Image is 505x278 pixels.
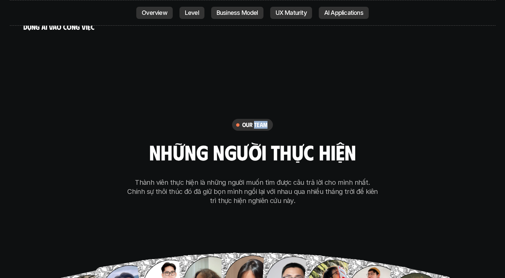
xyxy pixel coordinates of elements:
[217,9,258,16] p: Business Model
[276,9,307,16] p: UX Maturity
[185,9,199,16] p: Level
[319,7,369,19] a: AI Applications
[23,12,115,31] a: Cách Product Designer ứng dụng AI vào công việc
[136,7,173,19] a: Overview
[211,7,263,19] a: Business Model
[142,9,167,16] p: Overview
[179,7,204,19] a: Level
[270,7,312,19] a: UX Maturity
[242,121,268,129] h6: our team
[149,140,356,163] h2: những người thực hiện
[324,9,363,16] p: AI Applications
[126,178,379,205] p: Thành viên thực hiện là những người muốn tìm được câu trả lời cho mình nhất. Chính sự thôi thúc đ...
